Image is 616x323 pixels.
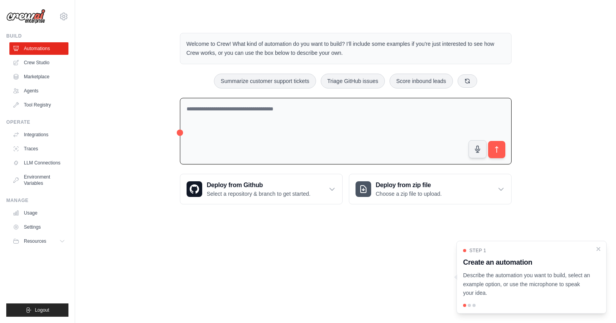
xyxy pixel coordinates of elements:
[6,197,68,204] div: Manage
[9,207,68,219] a: Usage
[9,235,68,247] button: Resources
[35,307,49,313] span: Logout
[9,221,68,233] a: Settings
[469,247,486,254] span: Step 1
[376,180,442,190] h3: Deploy from zip file
[6,303,68,317] button: Logout
[214,74,316,88] button: Summarize customer support tickets
[9,42,68,55] a: Automations
[9,128,68,141] a: Integrations
[463,257,591,268] h3: Create an automation
[207,190,311,198] p: Select a repository & branch to get started.
[9,99,68,111] a: Tool Registry
[9,56,68,69] a: Crew Studio
[376,190,442,198] p: Choose a zip file to upload.
[463,271,591,298] p: Describe the automation you want to build, select an example option, or use the microphone to spe...
[6,119,68,125] div: Operate
[24,238,46,244] span: Resources
[9,143,68,155] a: Traces
[9,157,68,169] a: LLM Connections
[187,40,505,58] p: Welcome to Crew! What kind of automation do you want to build? I'll include some examples if you'...
[9,85,68,97] a: Agents
[321,74,385,88] button: Triage GitHub issues
[390,74,453,88] button: Score inbound leads
[9,70,68,83] a: Marketplace
[6,9,45,24] img: Logo
[6,33,68,39] div: Build
[207,180,311,190] h3: Deploy from Github
[595,246,602,252] button: Close walkthrough
[9,171,68,189] a: Environment Variables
